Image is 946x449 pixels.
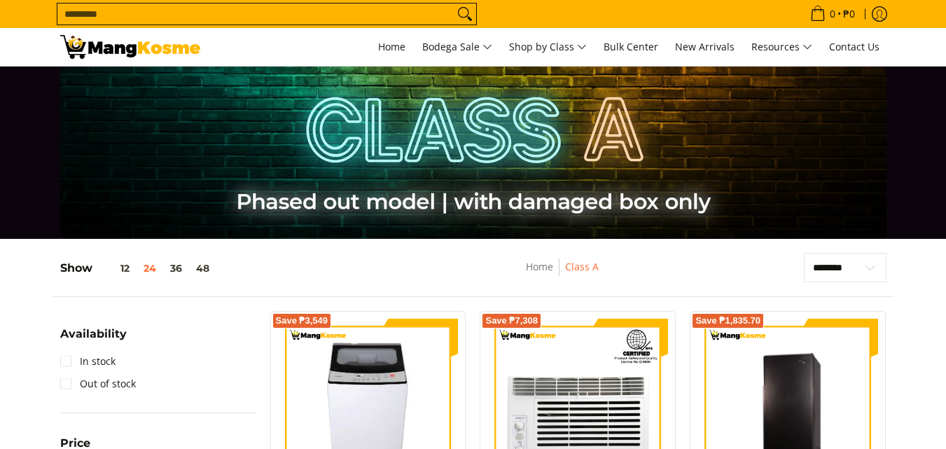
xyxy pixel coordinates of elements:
[137,263,163,274] button: 24
[422,39,492,56] span: Bodega Sale
[841,9,857,19] span: ₱0
[163,263,189,274] button: 36
[806,6,859,22] span: •
[597,28,665,66] a: Bulk Center
[60,35,200,59] img: Class A | Mang Kosme
[502,28,594,66] a: Shop by Class
[565,260,599,273] a: Class A
[189,263,216,274] button: 48
[276,317,328,325] span: Save ₱3,549
[526,260,553,273] a: Home
[60,329,127,340] span: Availability
[60,438,90,449] span: Price
[822,28,886,66] a: Contact Us
[371,28,412,66] a: Home
[92,263,137,274] button: 12
[828,9,837,19] span: 0
[378,40,405,53] span: Home
[214,28,886,66] nav: Main Menu
[744,28,819,66] a: Resources
[60,261,216,275] h5: Show
[440,258,685,290] nav: Breadcrumbs
[695,317,760,325] span: Save ₱1,835.70
[751,39,812,56] span: Resources
[509,39,587,56] span: Shop by Class
[668,28,742,66] a: New Arrivals
[454,4,476,25] button: Search
[829,40,879,53] span: Contact Us
[675,40,735,53] span: New Arrivals
[60,350,116,373] a: In stock
[604,40,658,53] span: Bulk Center
[60,329,127,350] summary: Open
[60,373,136,395] a: Out of stock
[485,317,538,325] span: Save ₱7,308
[415,28,499,66] a: Bodega Sale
